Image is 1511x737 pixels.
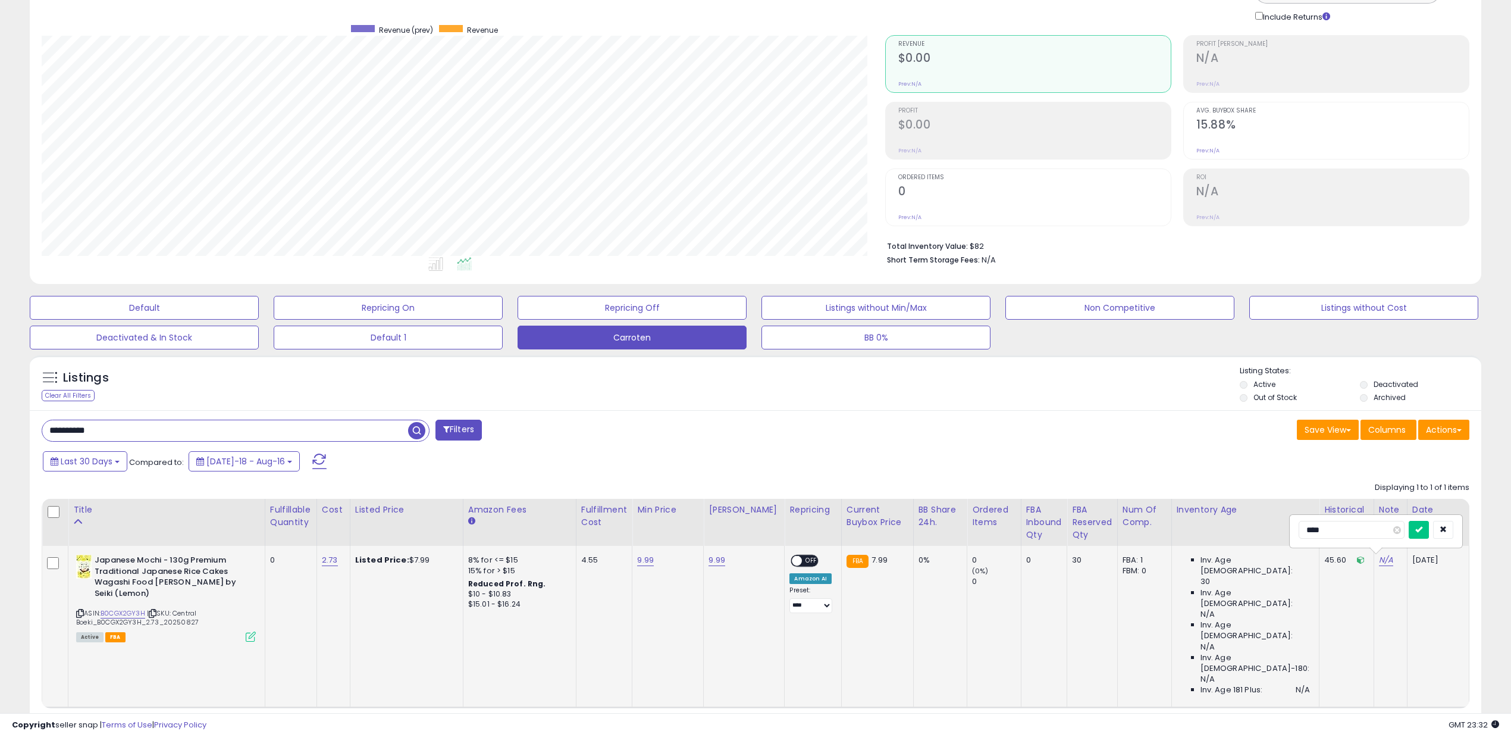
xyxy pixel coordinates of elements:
small: Prev: N/A [898,214,921,221]
div: 8% for <= $15 [468,555,567,566]
div: Fulfillable Quantity [270,504,312,529]
div: Fulfillment Cost [581,504,628,529]
div: $7.99 [355,555,454,566]
small: Prev: N/A [1196,80,1220,88]
span: ROI [1196,174,1469,181]
span: FBA [105,632,126,642]
span: Revenue [898,41,1171,48]
div: [PERSON_NAME] [709,504,779,516]
button: Filters [435,420,482,441]
small: Prev: N/A [898,147,921,154]
b: Reduced Prof. Rng. [468,579,546,589]
a: Terms of Use [102,719,152,730]
button: Last 30 Days [43,451,127,471]
b: Short Term Storage Fees: [887,255,980,265]
div: 0 [270,555,308,566]
div: $10 - $10.83 [468,589,567,599]
li: $82 [887,238,1461,252]
span: N/A [1296,685,1310,695]
button: Repricing On [274,296,503,320]
b: Total Inventory Value: [887,241,968,251]
span: Compared to: [129,457,184,468]
a: Privacy Policy [154,719,206,730]
div: 0 [972,555,1021,566]
div: Note [1379,504,1402,516]
span: Last 30 Days [61,455,112,467]
span: Columns [1368,424,1406,436]
span: Ordered Items [898,174,1171,181]
div: 45.60 [1324,555,1365,566]
span: [DATE]-18 - Aug-16 [206,455,285,467]
div: Current Buybox Price [847,504,908,529]
button: Deactivated & In Stock [30,326,259,349]
b: Japanese Mochi - 130g Premium Traditional Japanese Rice Cakes Wagashi Food [PERSON_NAME] by Seiki... [95,555,239,602]
button: Non Competitive [1005,296,1234,320]
div: 0 [972,576,1021,587]
button: Repricing Off [518,296,747,320]
div: $15.01 - $16.24 [468,599,567,610]
div: Num of Comp. [1123,504,1167,529]
small: FBA [847,555,869,568]
button: Default 1 [274,326,503,349]
button: Default [30,296,259,320]
strong: Copyright [12,719,55,730]
div: Min Price [637,504,698,516]
div: Ordered Items [972,504,1016,529]
button: Carroten [518,326,747,349]
div: FBA Reserved Qty [1072,504,1112,541]
span: | SKU: Central Boeki_B0CGX2GY3H_2.73_20250827 [76,608,199,626]
h2: N/A [1196,185,1469,201]
span: Inv. Age 181 Plus: [1200,685,1263,695]
h2: $0.00 [898,51,1171,67]
span: N/A [1200,642,1215,652]
div: [DATE] [1412,555,1460,566]
span: 30 [1200,576,1210,587]
div: Date Created [1412,504,1464,529]
p: Listing States: [1240,366,1481,377]
span: Revenue (prev) [379,25,433,35]
span: Profit [PERSON_NAME] [1196,41,1469,48]
a: B0CGX2GY3H [101,608,145,619]
button: Save View [1297,420,1359,440]
div: 0% [918,555,958,566]
label: Out of Stock [1253,392,1297,402]
button: [DATE]-18 - Aug-16 [189,451,300,471]
span: Inv. Age [DEMOGRAPHIC_DATA]-180: [1200,652,1311,674]
div: Listed Price [355,504,458,516]
small: (0%) [972,566,989,576]
div: Preset: [789,586,832,613]
a: 9.99 [637,554,654,566]
a: 2.73 [322,554,338,566]
div: seller snap | | [12,720,206,731]
small: Prev: N/A [1196,214,1220,221]
span: Inv. Age [DEMOGRAPHIC_DATA]: [1200,620,1311,641]
div: Historical Days Of Supply [1324,504,1369,541]
span: 7.99 [872,554,888,566]
h2: 0 [898,185,1171,201]
button: BB 0% [761,326,990,349]
button: Columns [1360,420,1416,440]
div: Displaying 1 to 1 of 1 items [1375,482,1469,494]
button: Listings without Cost [1249,296,1478,320]
div: Amazon Fees [468,504,571,516]
div: Include Returns [1246,10,1344,23]
div: Cost [322,504,345,516]
a: N/A [1379,554,1393,566]
div: Title [73,504,260,516]
label: Archived [1374,392,1406,402]
span: 2025-09-16 23:32 GMT [1449,719,1499,730]
span: Profit [898,108,1171,114]
div: ASIN: [76,555,256,641]
div: Inventory Age [1177,504,1315,516]
div: FBM: 0 [1123,566,1162,576]
div: 0 [1026,555,1058,566]
span: OFF [802,556,822,566]
button: Actions [1418,420,1469,440]
small: Prev: N/A [1196,147,1220,154]
span: Avg. Buybox Share [1196,108,1469,114]
a: 9.99 [709,554,725,566]
h2: N/A [1196,51,1469,67]
span: N/A [982,254,996,266]
h5: Listings [63,370,109,386]
h2: 15.88% [1196,118,1469,134]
